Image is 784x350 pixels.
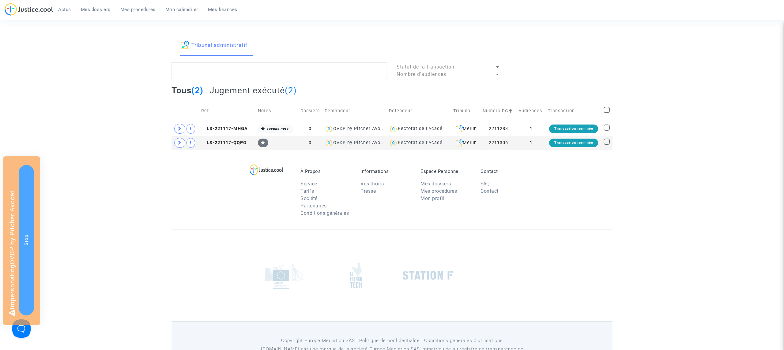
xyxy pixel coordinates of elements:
[549,139,598,147] div: Transaction terminée
[403,271,453,280] img: stationf.png
[120,7,156,12] span: Mes procédures
[160,5,203,14] a: Mon calendrier
[53,5,76,14] a: Actus
[201,140,247,145] span: LS-221117-QQPG
[171,85,203,96] h2: Tous
[481,181,490,187] a: FAQ
[253,337,532,344] p: Copyright Europe Mediation SAS l Politique de confidentialité l Conditions générales d’utilisa...
[333,140,388,145] div: OVDP by Pitcher Avocat
[191,85,203,95] span: (2)
[451,100,481,122] td: Tribunal
[265,262,303,289] img: europe_commision.png
[285,85,297,95] span: (2)
[165,7,198,12] span: Mon calendrier
[76,5,115,14] a: Mes dossiers
[199,100,256,122] td: Réf.
[300,169,351,174] p: À Propos
[58,7,71,12] span: Actus
[481,136,517,150] td: 2211306
[298,122,322,136] td: 0
[397,64,454,70] span: Statut de la transaction
[516,122,546,136] td: 1
[420,181,451,187] a: Mes dossiers
[209,85,297,96] h2: Jugement exécuté
[420,188,457,194] a: Mes procédures
[325,125,334,133] img: icon-user.svg
[481,188,499,194] a: Contact
[115,5,160,14] a: Mes procédures
[397,71,446,77] span: Nombre d'audiences
[12,319,31,338] iframe: Help Scout Beacon - Open
[546,100,601,122] td: Transaction
[360,188,376,194] a: Presse
[398,140,475,145] div: Rectorat de l'Académie de Créteil
[300,188,314,194] a: Tarifs
[298,136,322,150] td: 0
[266,127,288,131] i: aucune note
[300,210,349,216] a: Conditions générales
[456,139,463,147] img: icon-archive.svg
[201,126,248,131] span: LS-221117-MHGA
[420,169,471,174] p: Espace Personnel
[5,3,53,16] img: jc-logo.svg
[350,262,362,289] img: french_tech.png
[453,125,478,132] div: Melun
[181,35,247,56] a: Tribunal administratif
[322,100,387,122] td: Demandeur
[203,5,242,14] a: Mes finances
[181,41,189,49] img: icon-archive.svg
[300,203,327,209] a: Partenaires
[549,125,598,133] div: Transaction terminée
[19,165,34,315] button: Stop
[389,139,398,147] img: icon-user.svg
[325,139,334,147] img: icon-user.svg
[481,169,531,174] p: Contact
[387,100,451,122] td: Défendeur
[456,125,463,132] img: icon-archive.svg
[516,136,546,150] td: 1
[24,235,29,245] span: Stop
[389,125,398,133] img: icon-user.svg
[398,126,475,131] div: Rectorat de l'Académie de Créteil
[420,195,444,201] a: Mon profil
[81,7,111,12] span: Mes dossiers
[453,139,478,147] div: Melun
[360,169,411,174] p: Informations
[300,181,317,187] a: Service
[250,164,284,175] img: logo-lg.svg
[481,122,517,136] td: 2211283
[481,100,517,122] td: Numéro RG
[300,195,318,201] a: Société
[208,7,237,12] span: Mes finances
[360,181,384,187] a: Vos droits
[333,126,388,131] div: OVDP by Pitcher Avocat
[298,100,322,122] td: Dossiers
[3,156,40,325] div: Impersonating
[516,100,546,122] td: Audiences
[256,100,297,122] td: Notes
